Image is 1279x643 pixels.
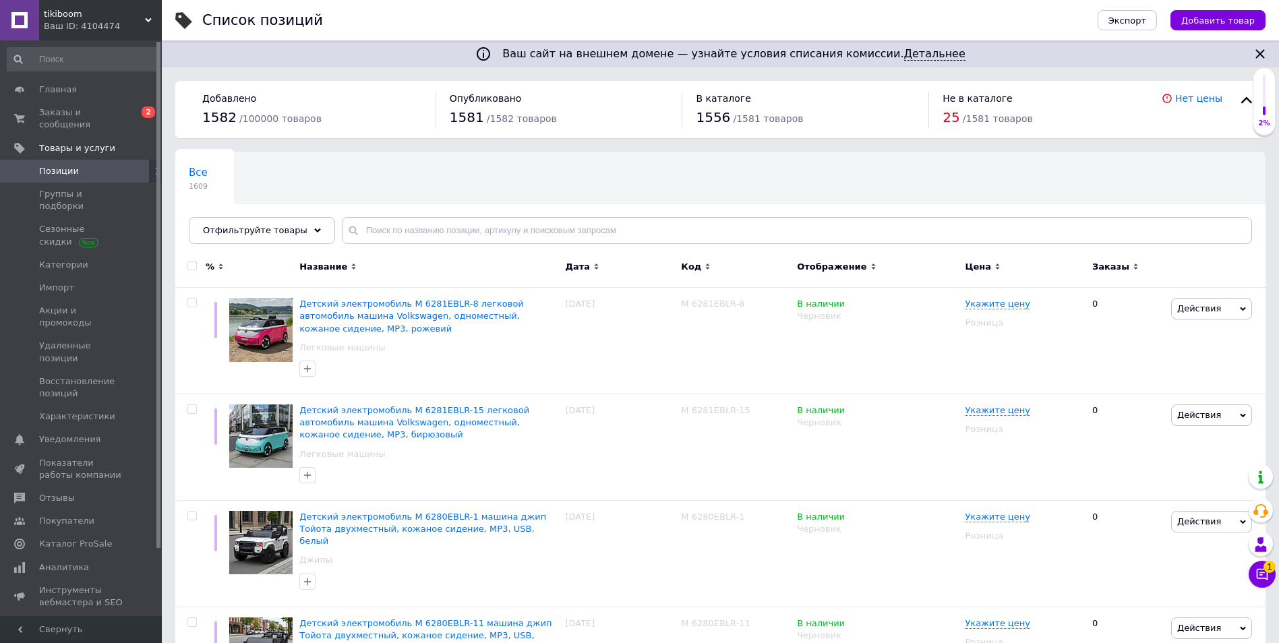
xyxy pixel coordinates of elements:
[733,113,803,124] span: / 1581 товаров
[965,512,1030,522] span: Укажите цену
[39,584,125,609] span: Инструменты вебмастера и SEO
[1175,93,1222,104] a: Нет цены
[965,317,1081,329] div: Розница
[39,375,125,400] span: Восстановление позиций
[39,492,75,504] span: Отзывы
[39,106,125,131] span: Заказы и сообщения
[189,181,208,191] span: 1609
[1177,516,1221,526] span: Действия
[943,109,959,125] span: 25
[229,298,293,361] img: Детский электромобиль M 6281EBLR-8 легковой автомобиль машина Volkswagen, одноместный, кожаное си...
[696,109,730,125] span: 1556
[1177,410,1221,420] span: Действия
[965,299,1030,309] span: Укажите цену
[142,106,155,118] span: 2
[203,225,307,235] span: Отфильтруйте товары
[202,13,323,28] div: Список позиций
[39,84,77,96] span: Главная
[39,142,115,154] span: Товары и услуги
[1263,561,1276,573] span: 1
[342,217,1252,244] input: Поиск по названию позиции, артикулу и поисковым запросам
[1249,561,1276,588] button: Чат с покупателем1
[299,448,385,460] a: Легковые машины
[797,261,866,273] span: Отображение
[1181,16,1255,26] span: Добавить товар
[965,405,1030,416] span: Укажите цену
[450,109,484,125] span: 1581
[299,342,385,354] a: Легковые машины
[1084,288,1168,394] div: 0
[965,261,991,273] span: Цена
[797,618,845,632] span: В наличии
[562,288,678,394] div: [DATE]
[797,630,958,642] div: Черновик
[1092,261,1129,273] span: Заказы
[229,404,293,468] img: Детский электромобиль M 6281EBLR-15 легковой автомобиль машина Volkswagen, одноместный, кожаное с...
[565,261,590,273] span: Дата
[39,188,125,212] span: Группы и подборки
[39,282,74,294] span: Импорт
[1253,119,1275,128] div: 2%
[229,511,293,574] img: Детский электромобиль M 6280EBLR-1 машина джип Тойота двухместный, кожаное сидение, MP3, USB, белый
[239,113,322,124] span: / 100000 товаров
[797,299,845,313] span: В наличии
[696,93,750,104] span: В каталоге
[487,113,557,124] span: / 1582 товаров
[39,561,89,574] span: Аналитика
[39,305,125,329] span: Акции и промокоды
[44,20,162,32] div: Ваш ID: 4104474
[963,113,1033,124] span: / 1581 товаров
[562,500,678,607] div: [DATE]
[299,261,347,273] span: Название
[562,394,678,501] div: [DATE]
[39,410,115,423] span: Характеристики
[39,223,125,247] span: Сезонные скидки
[39,538,112,550] span: Каталог ProSale
[681,299,744,309] span: M 6281EBLR-8
[299,512,546,546] a: Детский электромобиль M 6280EBLR-1 машина джип Тойота двухместный, кожаное сидение, MP3, USB, белый
[39,457,125,481] span: Показатели работы компании
[965,618,1030,629] span: Укажите цену
[202,109,237,125] span: 1582
[39,433,100,446] span: Уведомления
[1084,500,1168,607] div: 0
[1098,10,1157,30] button: Экспорт
[797,405,845,419] span: В наличии
[39,165,79,177] span: Позиции
[44,8,145,20] span: tikiboom
[797,523,958,535] div: Черновик
[39,515,94,527] span: Покупатели
[1177,623,1221,633] span: Действия
[681,261,701,273] span: Код
[904,47,965,61] a: Детальнее
[797,417,958,429] div: Черновик
[943,93,1013,104] span: Не в каталоге
[681,405,750,415] span: M 6281EBLR-15
[797,512,845,526] span: В наличии
[965,530,1081,542] div: Розница
[206,261,214,273] span: %
[1252,46,1268,62] svg: Закрыть
[299,554,332,566] a: Джипы
[189,166,208,179] span: Все
[965,423,1081,435] div: Розница
[1177,303,1221,313] span: Действия
[1108,16,1146,26] span: Экспорт
[1084,394,1168,501] div: 0
[681,512,744,522] span: M 6280EBLR-1
[39,259,88,271] span: Категории
[797,310,958,322] div: Черновик
[299,299,524,333] a: Детский электромобиль M 6281EBLR-8 легковой автомобиль машина Volkswagen, одноместный, кожаное си...
[502,47,965,61] span: Ваш сайт на внешнем домене — узнайте условия списания комиссии.
[1170,10,1266,30] button: Добавить товар
[450,93,522,104] span: Опубликовано
[39,340,125,364] span: Удаленные позиции
[681,618,750,628] span: M 6280EBLR-11
[7,47,159,71] input: Поиск
[202,93,256,104] span: Добавлено
[299,405,529,439] a: Детский электромобиль M 6281EBLR-15 легковой автомобиль машина Volkswagen, одноместный, кожаное с...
